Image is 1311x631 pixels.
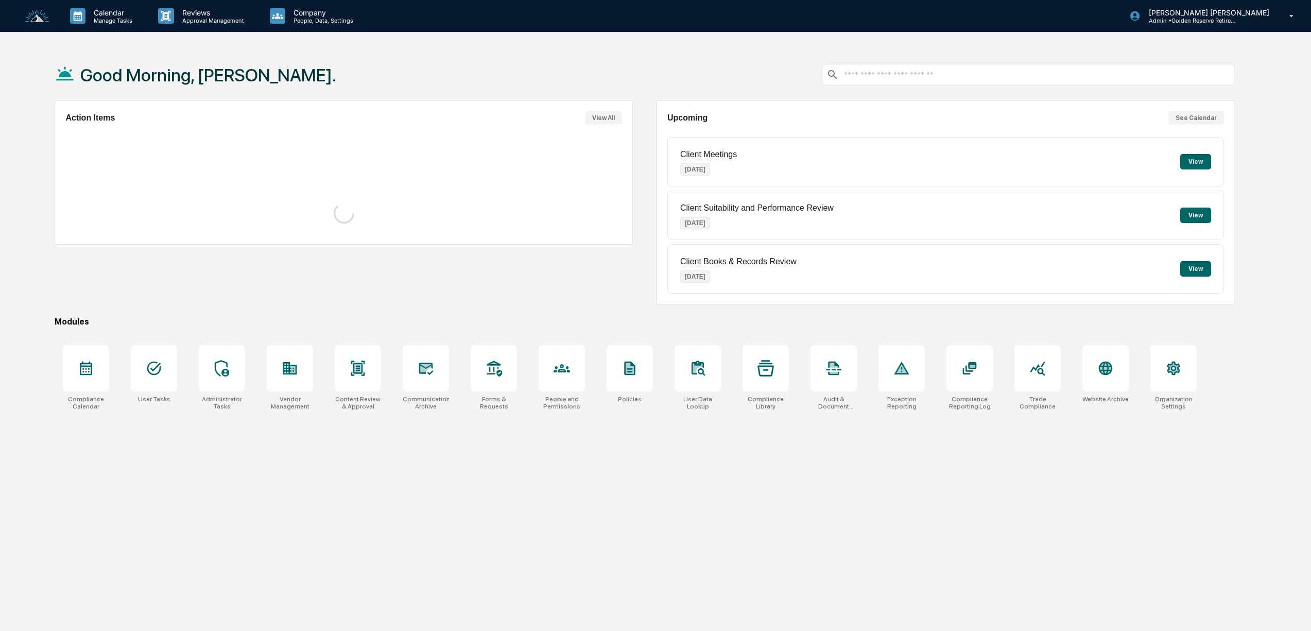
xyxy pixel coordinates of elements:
div: Compliance Reporting Log [946,396,993,410]
button: View [1180,261,1211,277]
div: Trade Compliance [1014,396,1061,410]
img: logo [25,9,49,23]
button: View All [585,111,622,125]
p: Calendar [85,8,137,17]
p: Reviews [174,8,249,17]
div: Policies [618,396,642,403]
p: Manage Tasks [85,17,137,24]
h1: Good Morning, [PERSON_NAME]. [80,65,336,86]
p: [DATE] [680,270,710,283]
div: Audit & Document Logs [810,396,857,410]
p: Client Meetings [680,150,737,159]
div: People and Permissions [539,396,585,410]
p: [PERSON_NAME] [PERSON_NAME] [1141,8,1274,17]
h2: Action Items [65,113,115,123]
div: Vendor Management [267,396,313,410]
p: Approval Management [174,17,249,24]
div: User Tasks [138,396,170,403]
h2: Upcoming [667,113,708,123]
div: Compliance Calendar [63,396,109,410]
div: Exception Reporting [878,396,925,410]
button: See Calendar [1168,111,1224,125]
div: Content Review & Approval [335,396,381,410]
div: Modules [55,317,1234,327]
p: Admin • Golden Reserve Retirement [1141,17,1236,24]
div: User Data Lookup [675,396,721,410]
button: View [1180,154,1211,169]
div: Compliance Library [743,396,789,410]
p: [DATE] [680,217,710,229]
p: Client Suitability and Performance Review [680,203,834,213]
div: Organization Settings [1150,396,1197,410]
p: Client Books & Records Review [680,257,797,266]
button: View [1180,208,1211,223]
div: Communications Archive [403,396,449,410]
p: [DATE] [680,163,710,176]
div: Website Archive [1082,396,1129,403]
div: Forms & Requests [471,396,517,410]
p: People, Data, Settings [285,17,358,24]
div: Administrator Tasks [199,396,245,410]
p: Company [285,8,358,17]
